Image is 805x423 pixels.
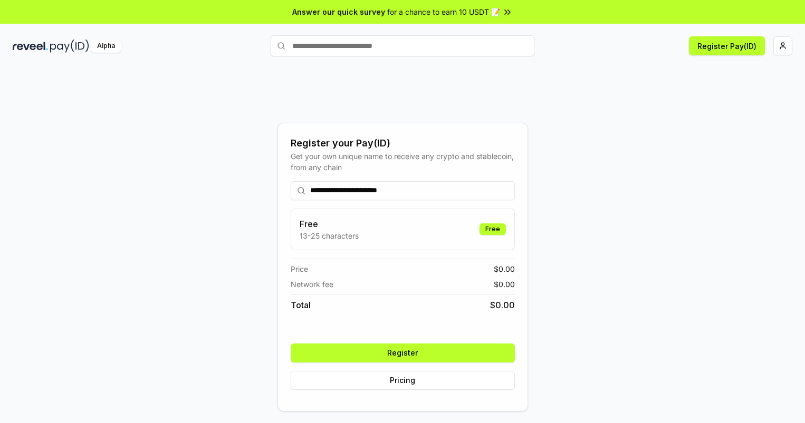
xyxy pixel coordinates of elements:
[689,36,765,55] button: Register Pay(ID)
[300,218,359,230] h3: Free
[291,151,515,173] div: Get your own unique name to receive any crypto and stablecoin, from any chain
[291,279,333,290] span: Network fee
[494,279,515,290] span: $ 0.00
[480,223,506,235] div: Free
[91,40,121,53] div: Alpha
[494,263,515,274] span: $ 0.00
[13,40,48,53] img: reveel_dark
[291,343,515,362] button: Register
[300,230,359,241] p: 13-25 characters
[291,371,515,390] button: Pricing
[50,40,89,53] img: pay_id
[291,136,515,151] div: Register your Pay(ID)
[291,263,308,274] span: Price
[387,6,500,17] span: for a chance to earn 10 USDT 📝
[490,299,515,311] span: $ 0.00
[291,299,311,311] span: Total
[292,6,385,17] span: Answer our quick survey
